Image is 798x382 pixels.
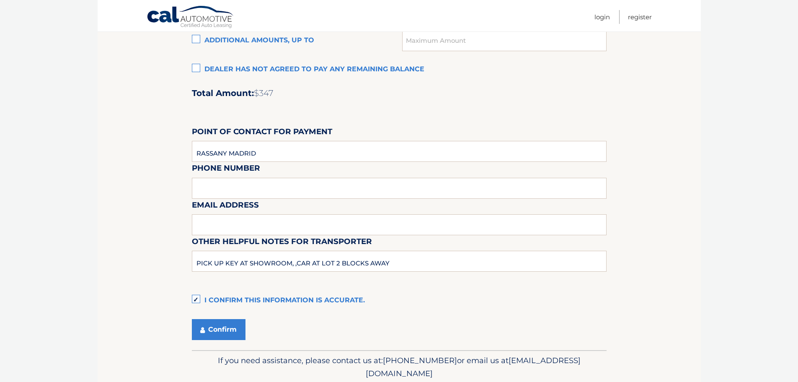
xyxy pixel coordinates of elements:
a: Register [628,10,652,24]
p: If you need assistance, please contact us at: or email us at [197,354,601,381]
label: Point of Contact for Payment [192,125,332,141]
label: Other helpful notes for transporter [192,235,372,251]
span: $347 [254,88,274,98]
button: Confirm [192,319,245,340]
input: Maximum Amount [402,30,606,51]
label: Email Address [192,199,259,214]
a: Login [594,10,610,24]
label: Additional amounts, up to [192,32,403,49]
label: Dealer has not agreed to pay any remaining balance [192,61,607,78]
h2: Total Amount: [192,88,607,99]
span: [PHONE_NUMBER] [383,356,457,365]
label: I confirm this information is accurate. [192,292,607,309]
a: Cal Automotive [147,5,235,30]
